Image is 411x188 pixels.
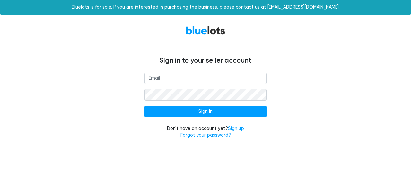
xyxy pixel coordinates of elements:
div: Don't have an account yet? [144,125,267,139]
a: Sign up [228,126,244,131]
h4: Sign in to your seller account [13,57,398,65]
a: BlueLots [186,26,225,35]
a: Forgot your password? [180,132,231,138]
input: Email [144,73,267,84]
input: Sign In [144,106,267,117]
